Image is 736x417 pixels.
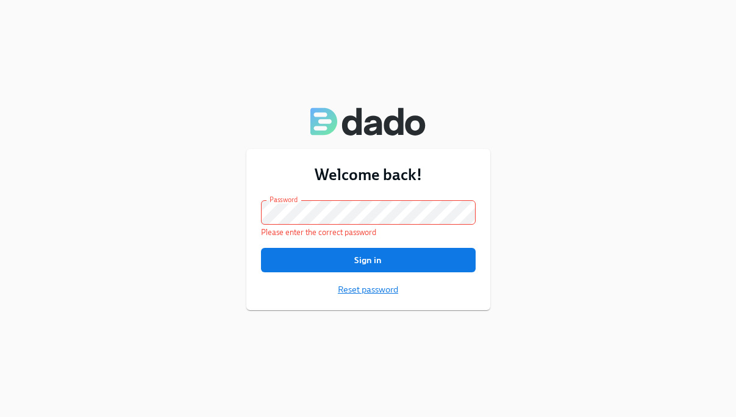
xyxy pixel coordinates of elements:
button: Reset password [338,283,398,296]
span: Sign in [270,254,467,266]
img: Dado [310,107,425,136]
h3: Welcome back! [261,164,476,186]
button: Sign in [261,248,476,272]
p: Please enter the correct password [261,227,476,238]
